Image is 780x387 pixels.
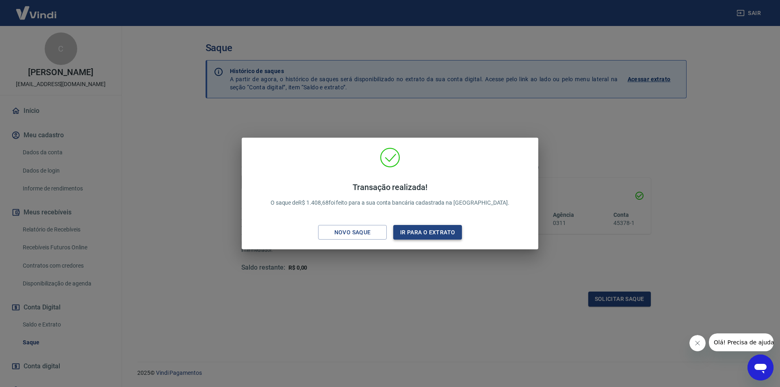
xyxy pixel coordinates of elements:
[318,225,387,240] button: Novo saque
[747,355,773,381] iframe: Botão para abrir a janela de mensagens
[689,335,706,351] iframe: Fechar mensagem
[271,182,510,192] h4: Transação realizada!
[393,225,462,240] button: Ir para o extrato
[709,333,773,351] iframe: Mensagem da empresa
[325,227,381,238] div: Novo saque
[5,6,68,12] span: Olá! Precisa de ajuda?
[271,182,510,207] p: O saque de R$ 1.408,68 foi feito para a sua conta bancária cadastrada na [GEOGRAPHIC_DATA].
